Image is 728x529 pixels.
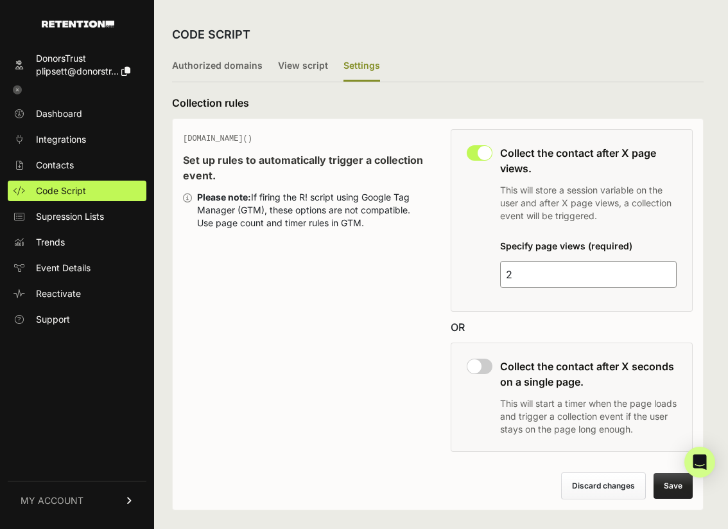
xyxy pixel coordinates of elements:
[500,359,677,390] h3: Collect the contact after X seconds on a single page.
[500,184,677,222] p: This will store a session variable on the user and after X page views, a collection event will be...
[8,232,146,253] a: Trends
[8,103,146,124] a: Dashboard
[8,283,146,304] a: Reactivate
[451,319,693,335] div: OR
[21,494,83,507] span: MY ACCOUNT
[654,473,693,499] button: Save
[172,95,704,111] h3: Collection rules
[8,481,146,520] a: MY ACCOUNT
[36,313,70,326] span: Support
[36,184,86,197] span: Code Script
[36,210,104,223] span: Supression Lists
[183,154,423,182] strong: Set up rules to automatically trigger a collection event.
[500,145,677,176] h3: Collect the contact after X page views.
[684,447,715,478] div: Open Intercom Messenger
[500,240,632,251] label: Specify page views (required)
[36,287,81,300] span: Reactivate
[500,261,677,288] input: 4
[36,52,130,65] div: DonorsTrust
[8,206,146,227] a: Supression Lists
[8,48,146,82] a: DonorsTrust plipsett@donorstr...
[500,397,677,436] p: This will start a timer when the page loads and trigger a collection event if the user stays on t...
[8,309,146,330] a: Support
[343,51,380,82] label: Settings
[172,26,250,44] h2: CODE SCRIPT
[197,191,425,229] div: If firing the R! script using Google Tag Manager (GTM), these options are not compatible. Use pag...
[36,236,65,249] span: Trends
[183,134,252,143] span: [DOMAIN_NAME]()
[8,155,146,175] a: Contacts
[42,21,114,28] img: Retention.com
[36,262,91,274] span: Event Details
[8,181,146,201] a: Code Script
[36,133,86,146] span: Integrations
[561,472,646,499] button: Discard changes
[36,159,74,172] span: Contacts
[172,51,263,82] label: Authorized domains
[278,51,328,82] label: View script
[36,66,119,76] span: plipsett@donorstr...
[197,192,251,202] strong: Please note:
[8,129,146,150] a: Integrations
[36,107,82,120] span: Dashboard
[8,258,146,278] a: Event Details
